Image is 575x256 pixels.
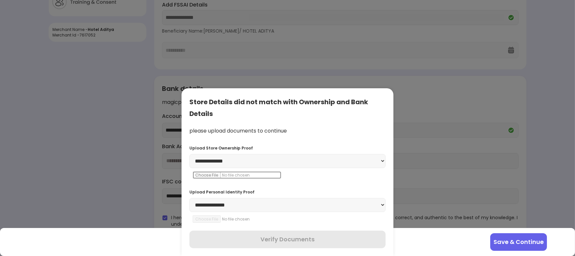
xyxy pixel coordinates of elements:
[189,96,386,120] div: Store Details did not match with Ownership and Bank Details
[189,145,386,151] div: Upload Store Ownership Proof
[189,189,386,195] div: Upload Personal Identity Proof
[189,231,386,248] button: Verify Documents
[490,233,547,251] button: Save & Continue
[189,127,386,135] div: please upload documents to continue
